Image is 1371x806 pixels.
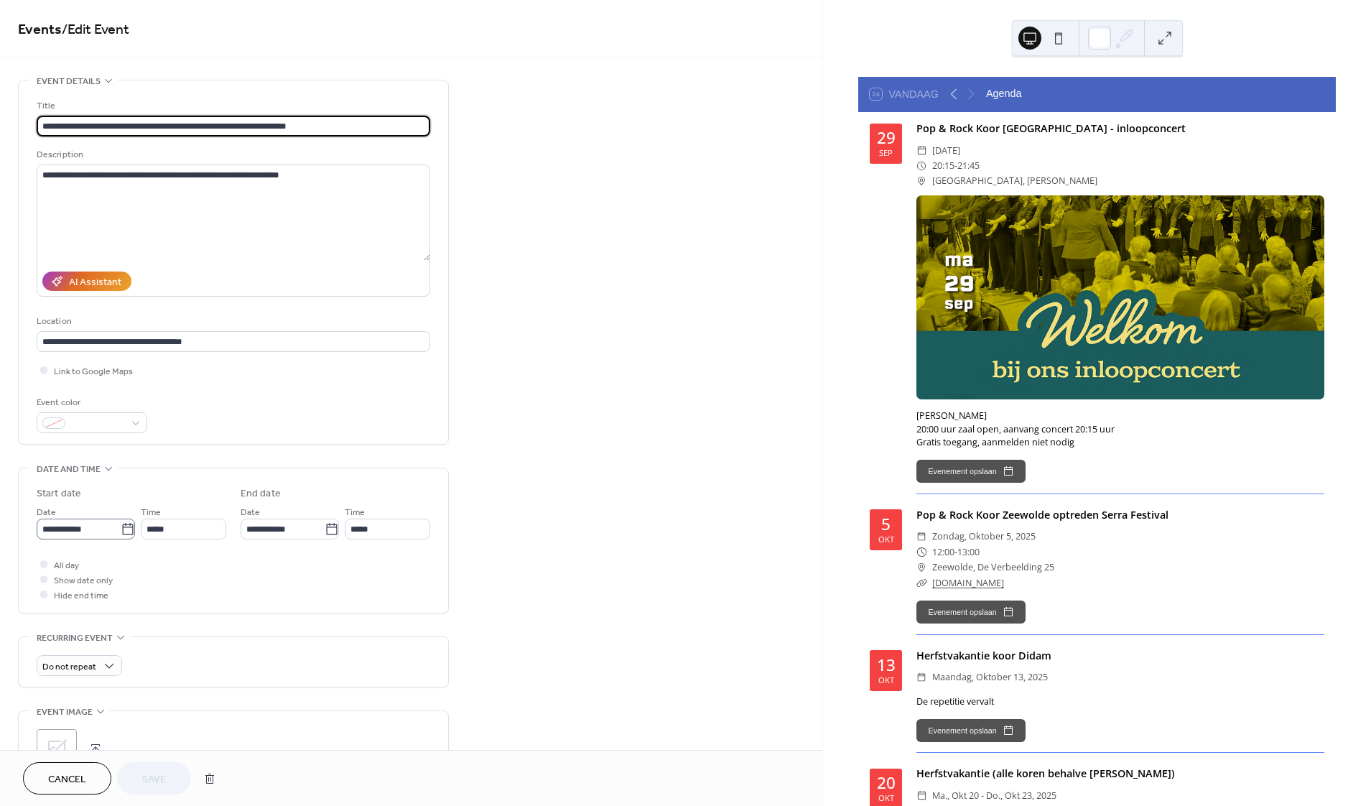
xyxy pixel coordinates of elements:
span: Zeewolde, De Verbeelding 25 [932,560,1054,575]
div: Location [37,314,427,329]
span: 12:00 [932,545,954,560]
div: ​ [916,670,926,685]
div: sep [879,149,893,157]
div: [PERSON_NAME] 20:00 uur zaal open, aanvang concert 20:15 uur Gratis toegang, aanmelden niet nodig [916,409,1324,450]
div: ​ [916,560,926,575]
span: 13:00 [957,545,980,560]
div: okt [878,794,894,802]
div: ​ [916,575,926,590]
span: Time [345,505,365,520]
span: / Edit Event [62,16,129,44]
a: [DOMAIN_NAME] [932,577,1004,589]
span: Hide end time [54,588,108,603]
span: 21:45 [957,158,980,173]
span: 20:15 [932,158,954,173]
div: De repetitie vervalt [916,695,1324,709]
span: - [954,545,957,560]
span: Recurring event [37,631,113,646]
span: Do not repeat [42,659,96,675]
span: Event details [37,74,101,89]
div: Herfstvakantie (alle koren behalve [PERSON_NAME]) [916,766,1324,782]
div: Description [37,147,427,162]
div: Herfstvakantie koor Didam [916,648,1324,664]
div: 20 [877,775,896,792]
div: ​ [916,788,926,803]
span: Date and time [37,462,101,477]
div: Title [37,98,427,114]
div: Event color [37,395,144,410]
div: ​ [916,158,926,173]
span: zondag, oktober 5, 2025 [932,529,1036,544]
div: 29 [877,130,896,147]
span: [DATE] [932,143,960,158]
div: ​ [916,529,926,544]
span: [GEOGRAPHIC_DATA], [PERSON_NAME] [932,173,1097,188]
div: okt [878,676,894,684]
a: Events [18,16,62,44]
button: Evenement opslaan [916,719,1025,742]
div: Agenda [986,86,1022,102]
span: Date [37,505,56,520]
span: All day [54,558,79,573]
div: ; [37,729,77,769]
a: Pop & Rock Koor Zeewolde optreden Serra Festival [916,508,1168,522]
button: Evenement opslaan [916,460,1025,483]
div: AI Assistant [69,275,121,290]
span: Link to Google Maps [54,364,133,379]
div: ​ [916,545,926,560]
button: AI Assistant [42,272,131,291]
div: 13 [877,657,896,674]
span: maandag, oktober 13, 2025 [932,670,1048,685]
div: Pop & Rock Koor [GEOGRAPHIC_DATA] - inloopconcert [916,121,1324,136]
span: Date [241,505,260,520]
div: 5 [881,517,891,533]
button: Evenement opslaan [916,601,1025,624]
span: Event image [37,705,93,720]
span: ma., okt 20 - do., okt 23, 2025 [932,788,1056,803]
div: okt [878,535,894,543]
div: Start date [37,486,81,501]
div: End date [241,486,281,501]
span: Show date only [54,573,113,588]
span: - [954,158,957,173]
span: Cancel [48,772,86,787]
span: Time [141,505,161,520]
button: Cancel [23,762,111,795]
div: ​ [916,143,926,158]
div: ​ [916,173,926,188]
